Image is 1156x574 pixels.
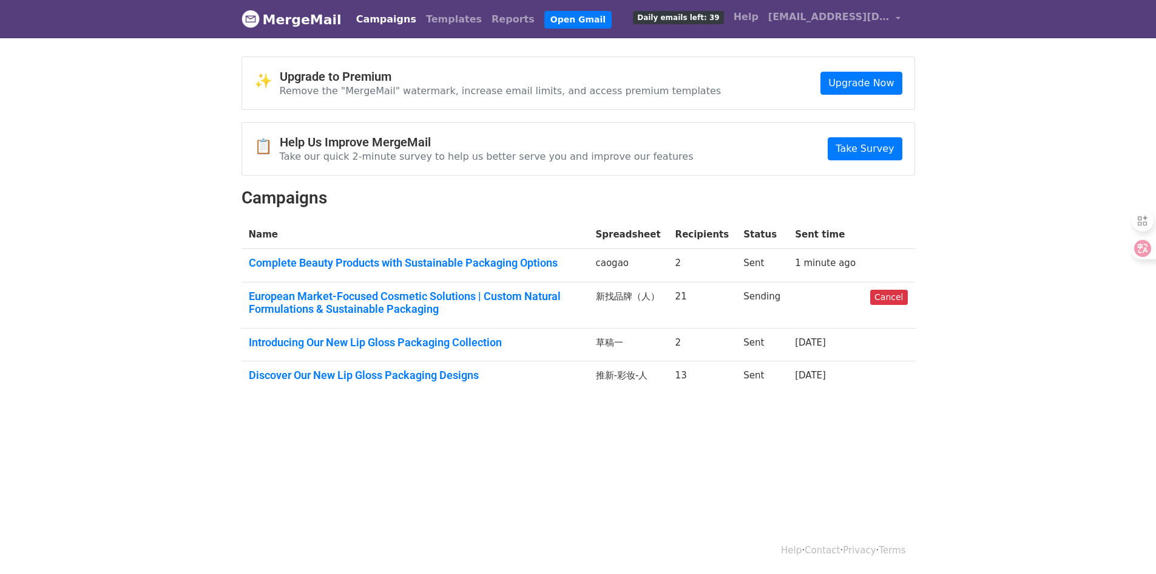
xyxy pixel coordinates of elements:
[544,11,612,29] a: Open Gmail
[589,328,668,361] td: 草稿一
[242,188,915,208] h2: Campaigns
[805,545,840,556] a: Contact
[589,249,668,282] td: caogao
[254,72,280,90] span: ✨
[795,258,856,268] a: 1 minute ago
[736,328,788,361] td: Sent
[828,137,902,160] a: Take Survey
[589,361,668,394] td: 推新-彩妆-人
[668,249,737,282] td: 2
[736,282,788,328] td: Sending
[788,220,863,249] th: Sent time
[242,10,260,28] img: MergeMail logo
[280,150,694,163] p: Take our quick 2-minute survey to help us better serve you and improve our features
[249,290,581,316] a: European Market-Focused Cosmetic Solutions | Custom Natural Formulations & Sustainable Packaging
[668,220,737,249] th: Recipients
[729,5,763,29] a: Help
[280,69,722,84] h4: Upgrade to Premium
[879,545,905,556] a: Terms
[736,220,788,249] th: Status
[487,7,539,32] a: Reports
[668,361,737,394] td: 13
[736,361,788,394] td: Sent
[795,337,826,348] a: [DATE]
[843,545,876,556] a: Privacy
[249,369,581,382] a: Discover Our New Lip Gloss Packaging Designs
[242,220,589,249] th: Name
[249,336,581,349] a: Introducing Our New Lip Gloss Packaging Collection
[589,282,668,328] td: 新找品牌（人）
[668,282,737,328] td: 21
[795,370,826,381] a: [DATE]
[781,545,802,556] a: Help
[280,84,722,97] p: Remove the "MergeMail" watermark, increase email limits, and access premium templates
[628,5,728,29] a: Daily emails left: 39
[242,7,342,32] a: MergeMail
[768,10,890,24] span: [EMAIL_ADDRESS][DOMAIN_NAME]
[254,138,280,155] span: 📋
[280,135,694,149] h4: Help Us Improve MergeMail
[870,290,907,305] a: Cancel
[249,256,581,270] a: Complete Beauty Products with Sustainable Packaging Options
[820,72,902,95] a: Upgrade Now
[668,328,737,361] td: 2
[763,5,905,33] a: [EMAIL_ADDRESS][DOMAIN_NAME]
[633,11,723,24] span: Daily emails left: 39
[421,7,487,32] a: Templates
[351,7,421,32] a: Campaigns
[589,220,668,249] th: Spreadsheet
[736,249,788,282] td: Sent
